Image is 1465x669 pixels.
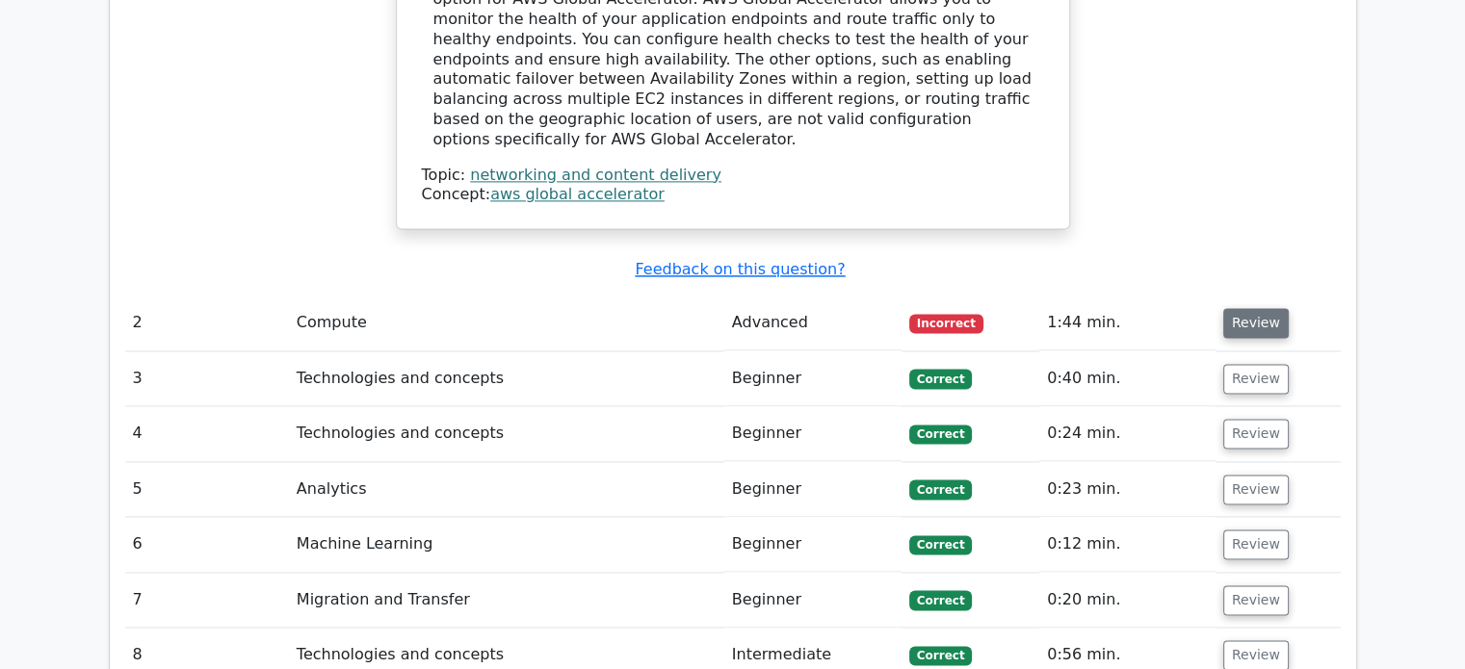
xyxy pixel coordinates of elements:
button: Review [1223,419,1289,449]
span: Correct [909,425,972,444]
td: 7 [125,573,289,628]
button: Review [1223,475,1289,504]
button: Review [1223,364,1289,394]
td: Beginner [724,351,902,406]
td: Advanced [724,296,902,350]
td: 5 [125,462,289,517]
td: Beginner [724,406,902,461]
span: Incorrect [909,314,983,333]
button: Review [1223,529,1289,559]
td: 0:12 min. [1039,517,1216,572]
td: 3 [125,351,289,406]
td: Compute [289,296,724,350]
td: Beginner [724,573,902,628]
span: Correct [909,479,972,499]
div: Concept: [422,185,1044,205]
button: Review [1223,308,1289,338]
td: Machine Learning [289,517,724,572]
td: Beginner [724,517,902,572]
td: 0:24 min. [1039,406,1216,461]
td: 4 [125,406,289,461]
span: Correct [909,590,972,609]
td: Technologies and concepts [289,351,724,406]
a: Feedback on this question? [635,260,845,278]
td: 0:23 min. [1039,462,1216,517]
td: Beginner [724,462,902,517]
span: Correct [909,646,972,665]
td: Analytics [289,462,724,517]
td: 0:40 min. [1039,351,1216,406]
td: Migration and Transfer [289,573,724,628]
td: 0:20 min. [1039,573,1216,628]
td: 2 [125,296,289,350]
td: Technologies and concepts [289,406,724,461]
td: 6 [125,517,289,572]
div: Topic: [422,166,1044,186]
td: 1:44 min. [1039,296,1216,350]
span: Correct [909,535,972,554]
a: aws global accelerator [490,185,665,203]
span: Correct [909,369,972,388]
a: networking and content delivery [470,166,721,184]
button: Review [1223,585,1289,615]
